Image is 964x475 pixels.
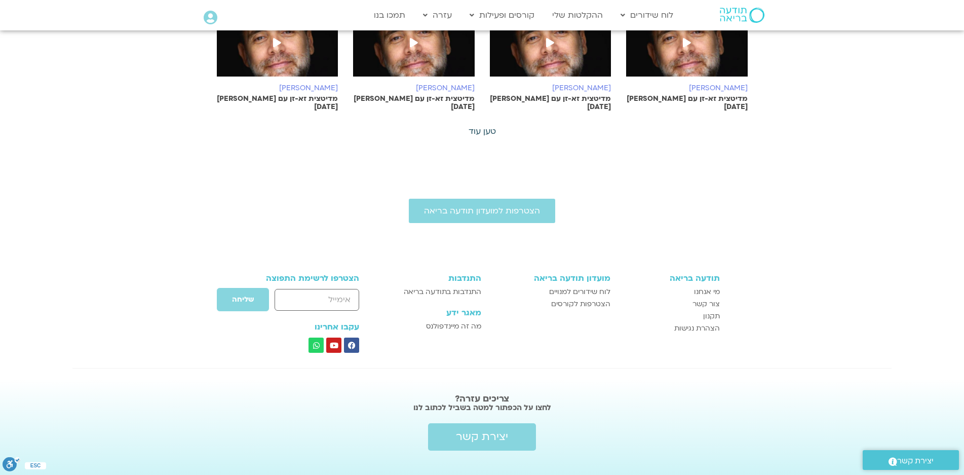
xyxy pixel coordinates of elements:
[626,11,748,87] img: %D7%A1%D7%A9%D7%94-%D7%A8%D7%96%D7%A0%D7%99%D7%A7.jpg
[387,320,481,333] a: מה זה מיינדפולנס
[217,11,338,111] a: [PERSON_NAME] מדיטצית זא-זן עם [PERSON_NAME] [DATE]
[217,84,338,92] h6: [PERSON_NAME]
[491,286,610,298] a: לוח שידורים למנויים
[232,296,254,304] span: שליחה
[621,310,720,322] a: תקנון
[549,286,610,298] span: לוח שידורים למנויים
[621,298,720,310] a: צור קשר
[216,287,269,312] button: שליחה
[245,274,360,283] h3: הצטרפו לרשימת התפוצה
[456,431,508,443] span: יצירת קשר
[353,95,475,111] p: מדיטצית זא-זן עם [PERSON_NAME] [DATE]
[428,423,536,451] a: יצירת קשר
[404,286,481,298] span: התנדבות בתודעה בריאה
[897,454,934,468] span: יצירת קשר
[621,274,720,283] h3: תודעה בריאה
[469,126,496,137] a: טען עוד
[275,289,359,311] input: אימייל
[490,11,611,87] img: %D7%A1%D7%A9%D7%94-%D7%A8%D7%96%D7%A0%D7%99%D7%A7.jpg
[491,274,610,283] h3: מועדון תודעה בריאה
[692,298,720,310] span: צור קשר
[547,6,608,25] a: ההקלטות שלי
[353,11,475,111] a: [PERSON_NAME] מדיטצית זא-זן עם [PERSON_NAME] [DATE]
[551,298,610,310] span: הצטרפות לקורסים
[465,6,539,25] a: קורסים ופעילות
[720,8,764,23] img: תודעה בריאה
[369,6,410,25] a: תמכו בנו
[491,298,610,310] a: הצטרפות לקורסים
[621,286,720,298] a: מי אנחנו
[490,95,611,111] p: מדיטצית זא-זן עם [PERSON_NAME] [DATE]
[694,286,720,298] span: מי אנחנו
[217,95,338,111] p: מדיטצית זא-זן עם [PERSON_NAME] [DATE]
[217,11,338,87] img: %D7%A1%D7%A9%D7%94-%D7%A8%D7%96%D7%A0%D7%99%D7%A7.jpg
[387,286,481,298] a: התנדבות בתודעה בריאה
[426,320,481,333] span: מה זה מיינדפולנס
[863,450,959,470] a: יצירת קשר
[626,84,748,92] h6: [PERSON_NAME]
[418,6,457,25] a: עזרה
[621,322,720,335] a: הצהרת נגישות
[490,11,611,111] a: [PERSON_NAME] מדיטצית זא-זן עם [PERSON_NAME] [DATE]
[424,206,540,215] span: הצטרפות למועדון תודעה בריאה
[626,95,748,111] p: מדיטצית זא-זן עם [PERSON_NAME] [DATE]
[674,322,720,335] span: הצהרת נגישות
[353,11,475,87] img: %D7%A1%D7%A9%D7%94-%D7%A8%D7%96%D7%A0%D7%99%D7%A7.jpg
[353,84,475,92] h6: [PERSON_NAME]
[387,308,481,317] h3: מאגר ידע
[245,322,360,332] h3: עקבו אחרינו
[409,199,555,223] a: הצטרפות למועדון תודעה בריאה
[387,274,481,283] h3: התנדבות
[626,11,748,111] a: [PERSON_NAME] מדיטצית זא-זן עם [PERSON_NAME] [DATE]
[245,287,360,317] form: טופס חדש
[490,84,611,92] h6: [PERSON_NAME]
[218,403,746,413] h2: לחצו על הכפתור למטה בשביל לכתוב לנו
[703,310,720,322] span: תקנון
[218,394,746,404] h2: צריכים עזרה?
[615,6,678,25] a: לוח שידורים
